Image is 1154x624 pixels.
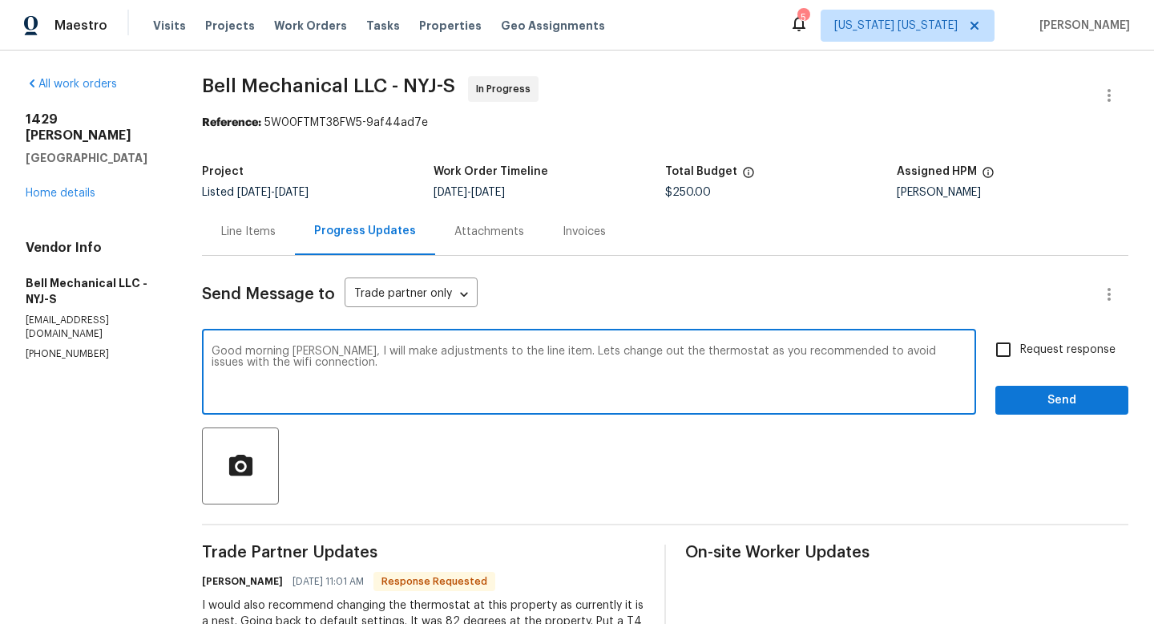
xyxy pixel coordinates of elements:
[897,166,977,177] h5: Assigned HPM
[314,223,416,239] div: Progress Updates
[834,18,958,34] span: [US_STATE] [US_STATE]
[797,10,809,26] div: 5
[237,187,309,198] span: -
[471,187,505,198] span: [DATE]
[665,166,737,177] h5: Total Budget
[202,115,1128,131] div: 5W00FTMT38FW5-9af44ad7e
[202,286,335,302] span: Send Message to
[995,386,1128,415] button: Send
[237,187,271,198] span: [DATE]
[26,347,163,361] p: [PHONE_NUMBER]
[54,18,107,34] span: Maestro
[419,18,482,34] span: Properties
[434,187,467,198] span: [DATE]
[1033,18,1130,34] span: [PERSON_NAME]
[897,187,1128,198] div: [PERSON_NAME]
[153,18,186,34] span: Visits
[454,224,524,240] div: Attachments
[366,20,400,31] span: Tasks
[26,240,163,256] h4: Vendor Info
[1008,391,1116,411] span: Send
[26,150,163,166] h5: [GEOGRAPHIC_DATA]
[274,18,347,34] span: Work Orders
[26,111,163,144] h2: 1429 [PERSON_NAME]
[202,187,309,198] span: Listed
[26,79,117,90] a: All work orders
[202,573,283,590] h6: [PERSON_NAME]
[434,187,505,198] span: -
[26,314,163,341] p: [EMAIL_ADDRESS][DOMAIN_NAME]
[212,346,966,402] textarea: Good morning [PERSON_NAME], I will make adjustments to the line item. Lets change out the thermos...
[476,81,537,97] span: In Progress
[501,18,605,34] span: Geo Assignments
[293,573,364,590] span: [DATE] 11:01 AM
[345,282,478,308] div: Trade partner only
[665,187,711,198] span: $250.00
[202,166,244,177] h5: Project
[202,117,261,128] b: Reference:
[275,187,309,198] span: [DATE]
[202,545,645,561] span: Trade Partner Updates
[375,573,494,590] span: Response Requested
[982,166,995,187] span: The hpm assigned to this work order.
[1020,342,1116,359] span: Request response
[434,166,548,177] h5: Work Order Timeline
[742,166,755,187] span: The total cost of line items that have been proposed by Opendoor. This sum includes line items th...
[26,275,163,307] h5: Bell Mechanical LLC - NYJ-S
[685,545,1128,561] span: On-site Worker Updates
[202,76,455,95] span: Bell Mechanical LLC - NYJ-S
[221,224,276,240] div: Line Items
[205,18,255,34] span: Projects
[563,224,606,240] div: Invoices
[26,188,95,199] a: Home details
